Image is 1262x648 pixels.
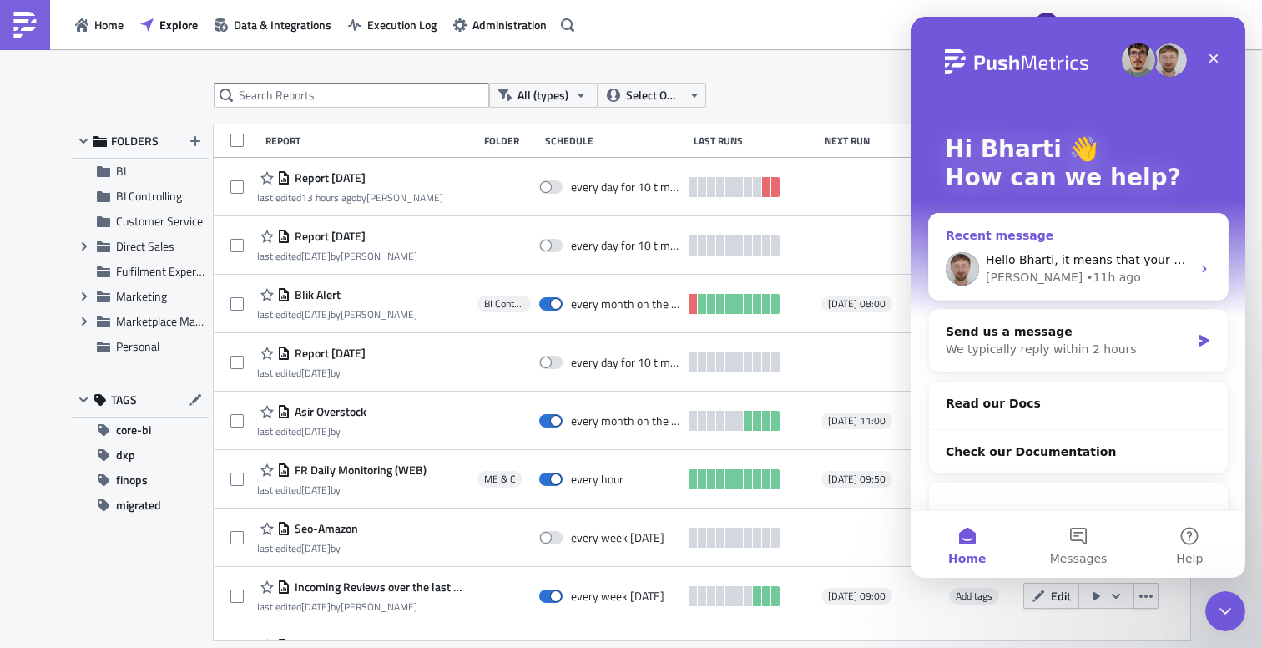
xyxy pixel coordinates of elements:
span: Execution Log [367,16,437,33]
iframe: Intercom live chat [1205,591,1245,631]
span: Report 2025-08-21 [290,346,366,361]
span: Blik Alert [290,287,341,302]
time: 2025-08-12T08:40:34Z [301,599,331,615]
span: Fulfilment Experience [116,262,222,280]
span: Add tags [949,588,999,605]
span: Home [94,16,124,33]
span: Edit [1051,587,1071,605]
div: last edited by [PERSON_NAME] [257,308,417,321]
button: finops [72,468,209,493]
button: Data & Integrations [206,12,340,38]
span: [DATE] 09:00 [828,590,886,603]
span: [DATE] 09:50 [828,473,886,486]
div: every week on Monday [571,589,664,604]
span: Add tags [956,588,992,604]
span: ME & C [484,473,516,486]
div: last edited by [257,483,427,496]
span: Incoming Reviews over the last week [290,580,469,595]
button: Help [223,494,334,561]
span: [DATE] 08:00 [828,297,886,311]
span: Report 2025-08-27 [290,229,366,244]
span: FR Daily Monitoring (WEB) [290,463,427,478]
div: every week on Wednesday [571,530,664,545]
span: Asir Overstock [290,404,366,419]
span: FOLDERS [111,134,159,149]
div: every month on the 1st [571,413,681,428]
button: Explore [132,12,206,38]
span: Personal [116,337,159,355]
span: Home [37,536,74,548]
span: migrated [116,493,161,518]
span: TAGS [111,392,137,408]
button: core-bi [72,418,209,443]
div: every day for 10 times [571,180,681,195]
div: Close [287,27,317,57]
div: Next Run [825,134,939,147]
div: [PERSON_NAME] [74,252,171,270]
div: every month on the 2nd [571,296,681,311]
time: 2025-08-21T08:13:05Z [301,365,331,381]
span: Direct Sales [116,237,174,255]
img: Avatar [1032,11,1061,39]
div: • 11h ago [174,252,229,270]
span: dxp [116,443,135,468]
div: last edited by [PERSON_NAME] [257,600,469,613]
div: last edited by [PERSON_NAME] [257,191,443,204]
div: every hour [571,472,623,487]
span: Explore [159,16,198,33]
button: Messages [111,494,222,561]
span: Help [265,536,291,548]
span: Seo-Amazon [290,521,358,536]
div: Send us a message [34,306,279,324]
span: Select Owner [626,86,682,104]
div: every day for 10 times [571,238,681,253]
button: Kaufland e-commerce Services GmbH & Co. KG [1024,7,1249,43]
button: All (types) [489,83,598,108]
button: Home [67,12,132,38]
div: last edited by [257,367,366,379]
div: Send us a messageWe typically reply within 2 hours [17,292,317,356]
span: BI [116,162,126,180]
input: Search Reports [214,83,489,108]
div: Folder [484,134,537,147]
span: Kaufland e-commerce Services GmbH & Co. KG [1072,16,1222,33]
time: 2025-08-15T10:10:51Z [301,482,331,498]
span: BI Controlling [484,297,524,311]
div: We typically reply within 2 hours [34,324,279,342]
button: dxp [72,443,209,468]
span: Data & Integrations [234,16,331,33]
button: Edit [1023,583,1079,609]
a: Execution Log [340,12,445,38]
span: Messages [139,536,196,548]
time: 2025-08-28T18:29:41Z [301,190,356,205]
time: 2025-08-12T10:16:04Z [301,540,331,556]
button: migrated [72,493,209,518]
div: last edited by [257,542,358,554]
span: Marketing [116,287,167,305]
div: last edited by [257,425,366,438]
span: BI Controlling [116,187,182,205]
span: finops [116,468,148,493]
button: Select Owner [598,83,706,108]
time: 2025-08-21T12:38:51Z [301,306,331,322]
button: Administration [445,12,555,38]
img: PushMetrics [12,12,38,38]
span: Administration [472,16,547,33]
span: Customer Service [116,212,203,230]
div: Report [265,134,476,147]
span: All (types) [517,86,568,104]
div: Check our Documentation [18,413,316,458]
